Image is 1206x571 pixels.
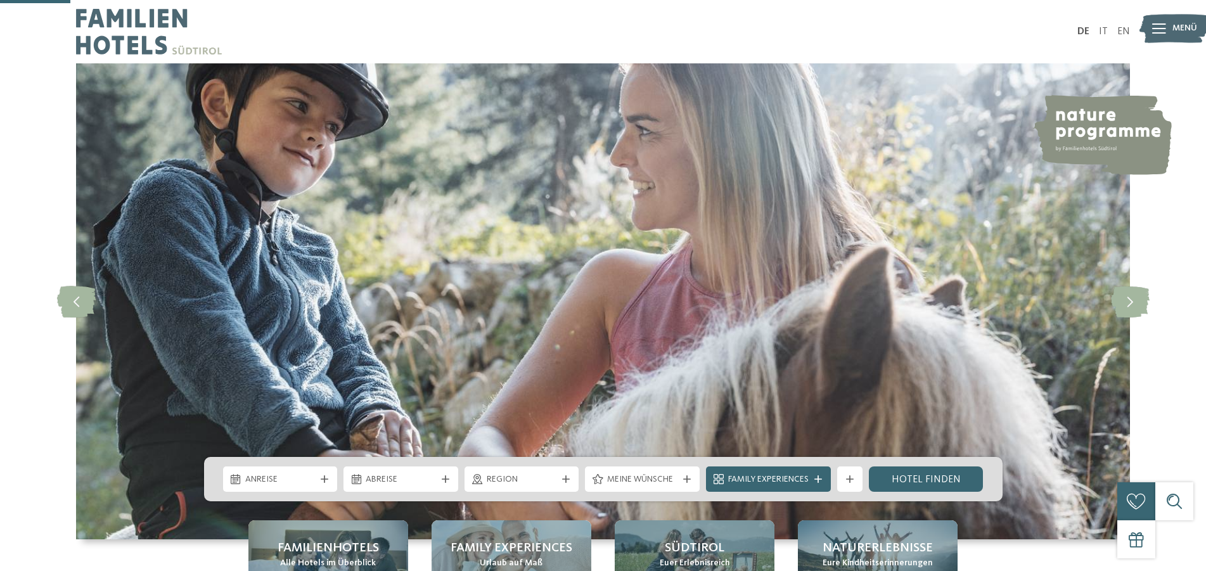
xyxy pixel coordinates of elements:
span: Region [487,473,557,486]
span: Euer Erlebnisreich [660,557,730,570]
span: Family Experiences [451,539,572,557]
span: Meine Wünsche [607,473,677,486]
span: Alle Hotels im Überblick [280,557,376,570]
a: EN [1117,27,1130,37]
span: Anreise [245,473,316,486]
img: nature programme by Familienhotels Südtirol [1032,95,1172,175]
span: Menü [1172,22,1197,35]
span: Naturerlebnisse [823,539,933,557]
a: IT [1099,27,1108,37]
span: Family Experiences [728,473,809,486]
img: Familienhotels Südtirol: The happy family places [76,63,1130,539]
span: Eure Kindheitserinnerungen [823,557,933,570]
span: Abreise [366,473,436,486]
a: Hotel finden [869,466,984,492]
span: Südtirol [665,539,724,557]
span: Urlaub auf Maß [480,557,542,570]
span: Familienhotels [278,539,379,557]
a: DE [1077,27,1089,37]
